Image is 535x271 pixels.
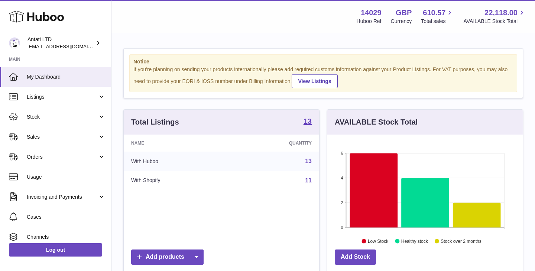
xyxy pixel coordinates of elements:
span: Listings [27,93,98,100]
text: 0 [341,225,343,229]
h3: AVAILABLE Stock Total [335,117,418,127]
text: Stock over 2 months [441,238,481,244]
a: Log out [9,243,102,257]
td: With Shopify [124,171,229,190]
span: AVAILABLE Stock Total [463,18,526,25]
span: Sales [27,133,98,141]
a: 22,118.00 AVAILABLE Stock Total [463,8,526,25]
a: 11 [305,177,312,184]
div: If you're planning on sending your products internationally please add required customs informati... [133,66,513,88]
span: 22,118.00 [484,8,518,18]
th: Quantity [229,135,319,152]
span: 610.57 [423,8,445,18]
img: toufic@antatiskin.com [9,37,20,49]
a: View Listings [292,74,337,88]
strong: 13 [304,118,312,125]
td: With Huboo [124,152,229,171]
span: Stock [27,113,98,120]
a: 610.57 Total sales [421,8,454,25]
text: 6 [341,151,343,155]
span: [EMAIL_ADDRESS][DOMAIN_NAME] [27,43,109,49]
strong: GBP [396,8,412,18]
strong: Notice [133,58,513,65]
text: 4 [341,176,343,180]
div: Currency [391,18,412,25]
text: 2 [341,200,343,205]
span: Invoicing and Payments [27,194,98,201]
strong: 14029 [361,8,382,18]
a: Add products [131,249,204,265]
text: Low Stock [368,238,389,244]
span: Total sales [421,18,454,25]
span: Channels [27,234,106,241]
span: My Dashboard [27,73,106,80]
div: Antati LTD [27,36,94,50]
text: Healthy stock [401,238,428,244]
div: Huboo Ref [357,18,382,25]
span: Cases [27,214,106,221]
span: Orders [27,153,98,161]
a: 13 [304,118,312,126]
a: Add Stock [335,249,376,265]
h3: Total Listings [131,117,179,127]
th: Name [124,135,229,152]
a: 13 [305,158,312,164]
span: Usage [27,173,106,181]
